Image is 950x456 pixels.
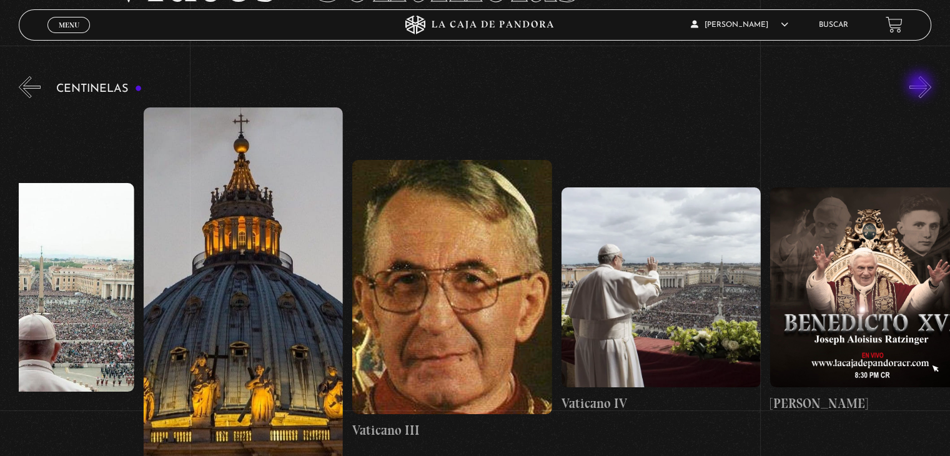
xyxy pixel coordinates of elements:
[819,21,848,29] a: Buscar
[886,16,903,33] a: View your shopping cart
[691,21,788,29] span: [PERSON_NAME]
[352,420,552,440] h4: Vaticano III
[54,31,84,40] span: Cerrar
[562,394,761,414] h4: Vaticano IV
[59,21,79,29] span: Menu
[19,76,41,98] button: Previous
[909,76,931,98] button: Next
[56,83,142,95] h3: Centinelas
